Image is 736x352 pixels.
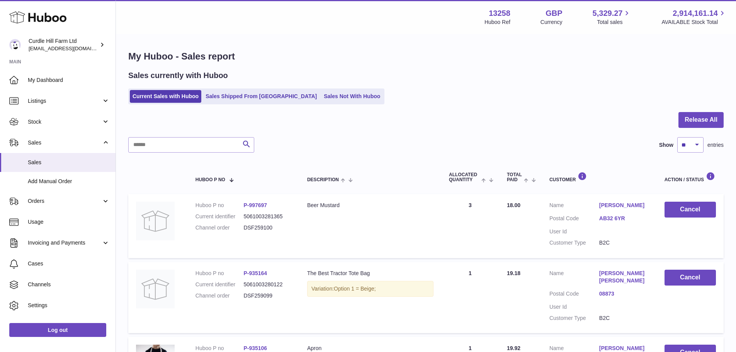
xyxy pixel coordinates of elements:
span: entries [707,141,724,149]
a: 5,329.27 Total sales [593,8,632,26]
td: 1 [441,262,499,333]
a: Log out [9,323,106,337]
a: Current Sales with Huboo [130,90,201,103]
label: Show [659,141,673,149]
dd: 5061003280122 [243,281,292,288]
dt: Customer Type [549,239,599,247]
span: 18.00 [507,202,520,208]
span: Orders [28,197,102,205]
dt: Name [549,270,599,286]
button: Cancel [665,202,716,218]
dt: Huboo P no [195,202,244,209]
span: My Dashboard [28,77,110,84]
span: Add Manual Order [28,178,110,185]
span: Settings [28,302,110,309]
span: Sales [28,139,102,146]
a: 2,914,161.14 AVAILABLE Stock Total [661,8,727,26]
img: no-photo.jpg [136,202,175,240]
a: 08873 [599,290,649,298]
strong: 13258 [489,8,510,19]
span: Sales [28,159,110,166]
a: Sales Shipped From [GEOGRAPHIC_DATA] [203,90,320,103]
span: Huboo P no [195,177,225,182]
a: [PERSON_NAME] [599,202,649,209]
div: Huboo Ref [484,19,510,26]
a: P-997697 [243,202,267,208]
dt: Name [549,202,599,211]
span: AVAILABLE Stock Total [661,19,727,26]
dt: User Id [549,228,599,235]
a: P-935106 [243,345,267,351]
dd: B2C [599,239,649,247]
h1: My Huboo - Sales report [128,50,724,63]
div: Apron [307,345,433,352]
dt: Channel order [195,292,244,299]
img: internalAdmin-13258@internal.huboo.com [9,39,21,51]
dt: Current identifier [195,281,244,288]
span: 2,914,161.14 [673,8,718,19]
dd: DSF259099 [243,292,292,299]
a: [PERSON_NAME] [PERSON_NAME] [599,270,649,284]
span: Listings [28,97,102,105]
dt: Huboo P no [195,345,244,352]
button: Cancel [665,270,716,286]
a: Sales Not With Huboo [321,90,383,103]
dd: 5061003281365 [243,213,292,220]
a: AB32 6YR [599,215,649,222]
div: Action / Status [665,172,716,182]
dd: B2C [599,315,649,322]
span: Cases [28,260,110,267]
img: no-photo.jpg [136,270,175,308]
dt: User Id [549,303,599,311]
span: 5,329.27 [593,8,623,19]
dt: Current identifier [195,213,244,220]
span: Invoicing and Payments [28,239,102,247]
span: Usage [28,218,110,226]
span: Stock [28,118,102,126]
span: Total paid [507,172,522,182]
dt: Channel order [195,224,244,231]
span: 19.18 [507,270,520,276]
span: 19.92 [507,345,520,351]
div: The Best Tractor Tote Bag [307,270,433,277]
div: Curdle Hill Farm Ltd [29,37,98,52]
div: Customer [549,172,649,182]
td: 3 [441,194,499,258]
span: ALLOCATED Quantity [449,172,479,182]
div: Beer Mustard [307,202,433,209]
button: Release All [678,112,724,128]
dt: Customer Type [549,315,599,322]
a: P-935164 [243,270,267,276]
span: Option 1 = Beige; [334,286,376,292]
div: Variation: [307,281,433,297]
h2: Sales currently with Huboo [128,70,228,81]
span: Description [307,177,339,182]
dt: Postal Code [549,215,599,224]
dt: Postal Code [549,290,599,299]
strong: GBP [546,8,562,19]
dd: DSF259100 [243,224,292,231]
span: [EMAIL_ADDRESS][DOMAIN_NAME] [29,45,114,51]
dt: Huboo P no [195,270,244,277]
div: Currency [541,19,563,26]
span: Total sales [597,19,631,26]
span: Channels [28,281,110,288]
